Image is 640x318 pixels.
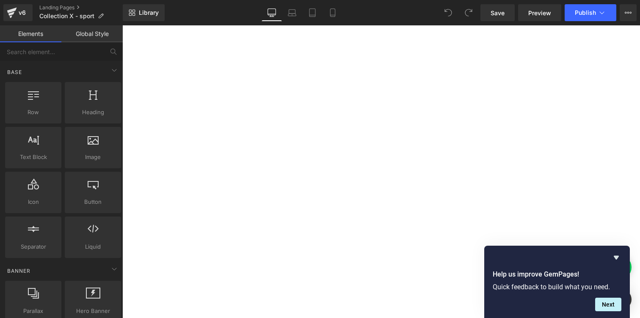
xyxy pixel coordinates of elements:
[67,108,119,117] span: Heading
[67,307,119,315] span: Hero Banner
[611,252,621,263] button: Hide survey
[8,307,59,315] span: Parallax
[6,267,31,275] span: Banner
[493,269,621,280] h2: Help us improve GemPages!
[620,4,637,21] button: More
[8,108,59,117] span: Row
[8,153,59,162] span: Text Block
[323,4,343,21] a: Mobile
[575,9,596,16] span: Publish
[440,4,457,21] button: Undo
[493,252,621,311] div: Help us improve GemPages!
[282,4,302,21] a: Laptop
[39,4,123,11] a: Landing Pages
[61,25,123,42] a: Global Style
[518,4,561,21] a: Preview
[3,4,33,21] a: v6
[67,153,119,162] span: Image
[595,298,621,311] button: Next question
[6,68,23,76] span: Base
[493,283,621,291] p: Quick feedback to build what you need.
[123,4,165,21] a: New Library
[139,9,159,16] span: Library
[17,7,28,18] div: v6
[8,242,59,251] span: Separator
[262,4,282,21] a: Desktop
[565,4,616,21] button: Publish
[39,13,94,19] span: Collection X - sport
[491,8,505,17] span: Save
[67,242,119,251] span: Liquid
[302,4,323,21] a: Tablet
[528,8,551,17] span: Preview
[8,197,59,206] span: Icon
[460,4,477,21] button: Redo
[67,197,119,206] span: Button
